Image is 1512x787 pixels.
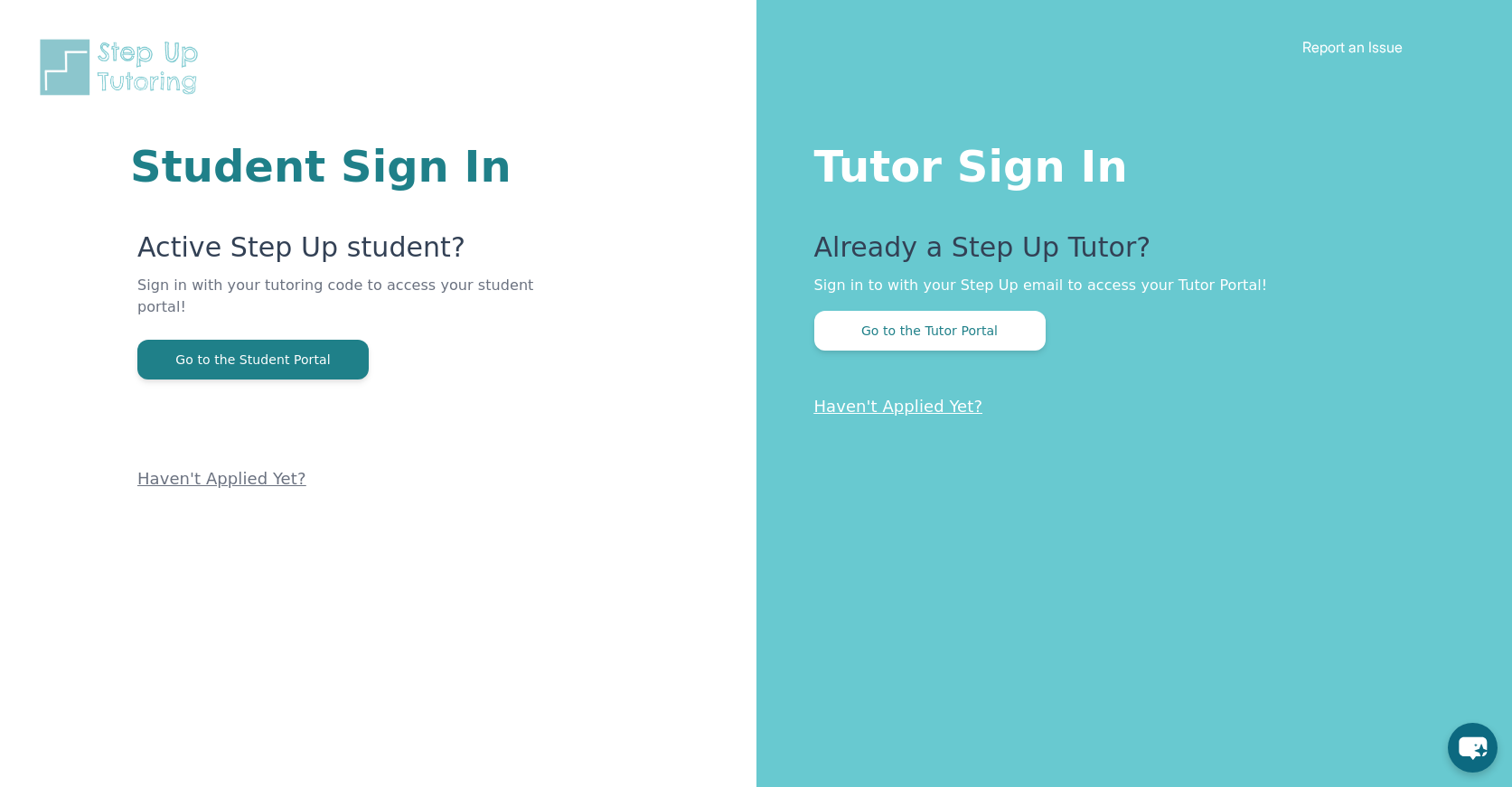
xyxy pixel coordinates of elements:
[814,311,1046,351] button: Go to the Tutor Portal
[814,137,1441,188] h1: Tutor Sign In
[1448,723,1498,773] button: chat-button
[814,322,1046,339] a: Go to the Tutor Portal
[137,275,540,340] p: Sign in with your tutoring code to access your student portal!
[137,351,369,368] a: Go to the Student Portal
[137,340,369,379] button: Go to the Student Portal
[137,469,306,488] a: Haven't Applied Yet?
[1302,38,1403,56] a: Report an Issue
[36,36,210,98] img: Step Up Tutoring horizontal logo
[814,397,983,416] a: Haven't Applied Yet?
[814,231,1441,275] p: Already a Step Up Tutor?
[814,275,1441,296] p: Sign in to with your Step Up email to access your Tutor Portal!
[137,231,540,275] p: Active Step Up student?
[130,145,540,188] h1: Student Sign In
